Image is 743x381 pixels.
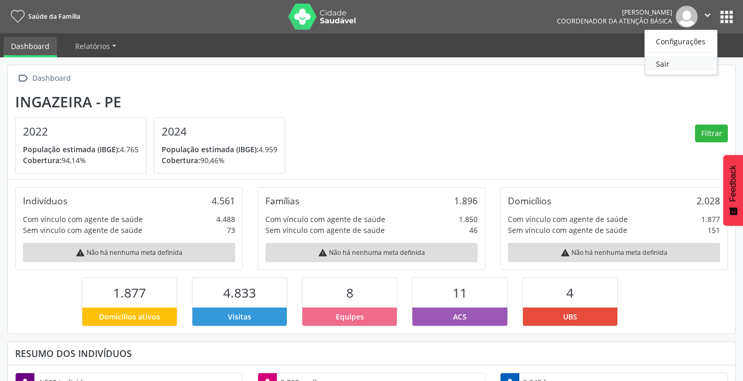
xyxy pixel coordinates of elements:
[68,37,124,55] a: Relatórios
[469,225,478,236] div: 46
[702,9,713,21] i: 
[228,311,251,322] span: Visitas
[75,41,110,51] span: Relatórios
[162,125,277,138] h4: 2024
[453,284,467,301] span: 11
[566,284,574,301] span: 4
[99,311,160,322] span: Domicílios ativos
[557,17,672,26] span: Coordenador da Atenção Básica
[336,311,364,322] span: Equipes
[708,225,720,236] div: 151
[212,195,235,206] div: 4.561
[15,71,72,86] a:  Dashboard
[265,225,385,236] div: Sem vínculo com agente de saúde
[23,125,139,138] h4: 2022
[723,155,743,226] button: Feedback - Mostrar pesquisa
[508,195,551,206] div: Domicílios
[23,225,142,236] div: Sem vínculo com agente de saúde
[4,37,57,57] a: Dashboard
[23,243,235,262] div: Não há nenhuma meta definida
[695,125,728,142] button: Filtrar
[15,348,728,359] div: Resumo dos indivíduos
[508,214,628,225] div: Com vínculo com agente de saúde
[227,225,235,236] div: 73
[23,144,120,154] span: População estimada (IBGE):
[563,311,577,322] span: UBS
[346,284,354,301] span: 8
[701,214,720,225] div: 1.877
[216,214,235,225] div: 4.488
[676,6,698,28] img: img
[162,144,277,155] p: 4.959
[717,8,736,26] button: apps
[28,12,80,21] span: Saúde da Família
[459,214,478,225] div: 1.850
[30,71,72,86] div: Dashboard
[697,195,720,206] div: 2.028
[23,214,143,225] div: Com vínculo com agente de saúde
[23,144,139,155] p: 4.765
[508,243,720,262] div: Não há nenhuma meta definida
[645,56,717,71] a: Sair
[728,165,738,202] span: Feedback
[15,93,293,110] div: Ingazeira - PE
[644,30,717,75] ul: 
[508,225,627,236] div: Sem vínculo com agente de saúde
[23,155,139,166] p: 94,14%
[223,284,256,301] span: 4.833
[23,195,67,206] div: Indivíduos
[645,34,717,48] a: Configurações
[162,155,200,165] span: Cobertura:
[453,311,467,322] span: ACS
[15,71,30,86] i: 
[265,214,385,225] div: Com vínculo com agente de saúde
[561,248,570,257] i: warning
[7,8,80,25] a: Saúde da Família
[557,8,672,17] div: [PERSON_NAME]
[162,144,259,154] span: População estimada (IBGE):
[265,195,299,206] div: Famílias
[113,284,146,301] span: 1.877
[23,155,62,165] span: Cobertura:
[454,195,478,206] div: 1.896
[318,248,327,257] i: warning
[265,243,478,262] div: Não há nenhuma meta definida
[162,155,277,166] p: 90,46%
[698,6,717,28] button: 
[76,248,85,257] i: warning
